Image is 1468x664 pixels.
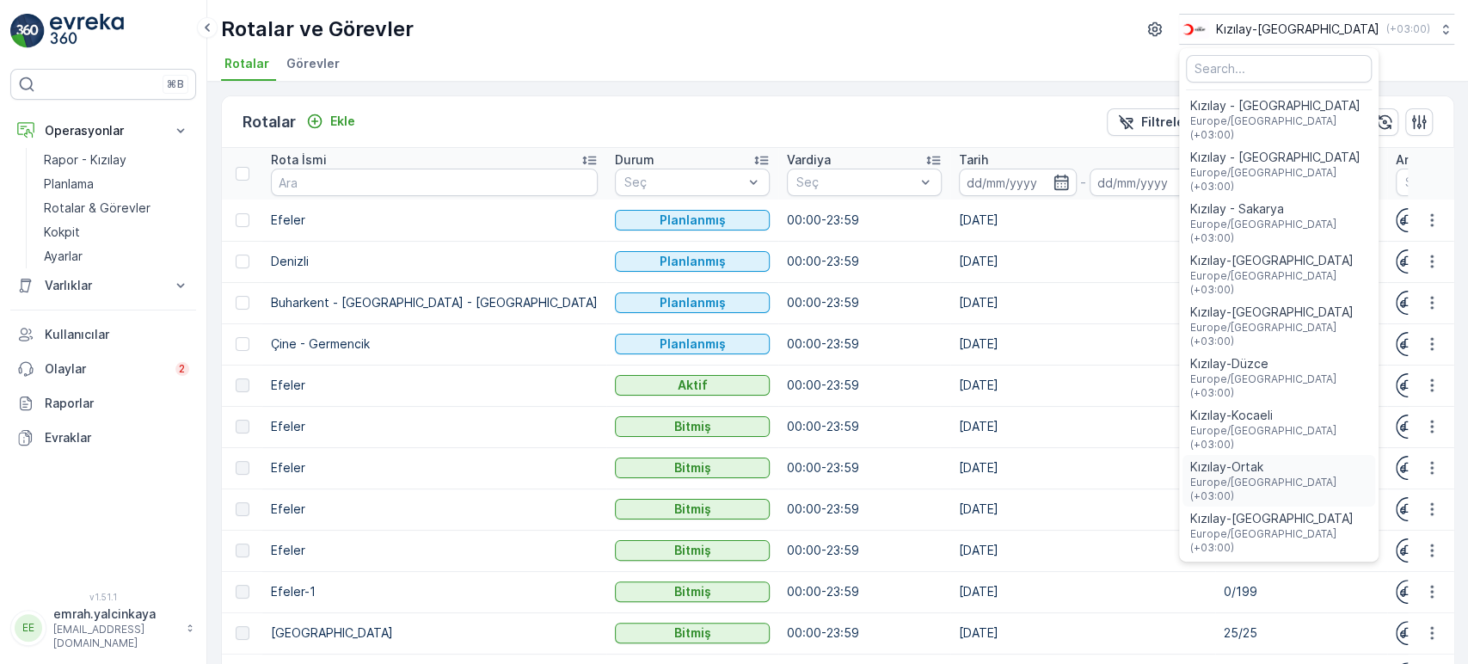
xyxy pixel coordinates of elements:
img: logo_light-DOdMpM7g.png [50,14,124,48]
p: Araç [1396,151,1422,169]
p: 00:00-23:59 [787,335,942,353]
div: Toggle Row Selected [236,378,249,392]
p: Varlıklar [45,277,162,294]
p: Operasyonlar [45,122,162,139]
div: Toggle Row Selected [236,337,249,351]
button: Varlıklar [10,268,196,303]
p: Rotalar & Görevler [44,200,150,217]
img: svg%3e [1396,249,1420,274]
p: [GEOGRAPHIC_DATA] [271,624,598,642]
button: Bitmiş [615,581,770,602]
div: Toggle Row Selected [236,585,249,599]
td: [DATE] [950,241,1215,282]
p: Kokpit [44,224,80,241]
p: Tarih [959,151,988,169]
p: Seç [796,174,915,191]
p: Olaylar [45,360,165,378]
p: Rapor - Kızılay [44,151,126,169]
td: [DATE] [950,323,1215,365]
button: Planlanmış [615,210,770,231]
p: Efeler [271,377,598,394]
a: Rotalar & Görevler [37,196,196,220]
input: Search... [1186,55,1372,83]
p: Filtreleri temizle [1141,114,1240,131]
p: Efeler-1 [271,583,598,600]
p: Ekle [330,113,355,130]
p: 00:00-23:59 [787,583,942,600]
td: [DATE] [950,530,1215,571]
button: Kızılay-[GEOGRAPHIC_DATA](+03:00) [1179,14,1454,45]
p: Planlanmış [660,253,726,270]
div: Toggle Row Selected [236,461,249,475]
span: Kızılay-[GEOGRAPHIC_DATA] [1189,252,1368,269]
p: Çine - Germencik [271,335,598,353]
button: Ekle [299,111,362,132]
input: dd/mm/yyyy [1090,169,1207,196]
p: Aktif [678,377,708,394]
span: Europe/[GEOGRAPHIC_DATA] (+03:00) [1189,321,1368,348]
ul: Menu [1179,48,1379,562]
button: Planlanmış [615,334,770,354]
input: Ara [271,169,598,196]
button: Bitmiş [615,623,770,643]
span: Kızılay - [GEOGRAPHIC_DATA] [1189,149,1368,166]
p: 25/25 [1224,624,1379,642]
button: Operasyonlar [10,114,196,148]
p: Planlanmış [660,335,726,353]
a: Kullanıcılar [10,317,196,352]
img: svg%3e [1396,415,1420,439]
div: EE [15,614,42,642]
button: Aktif [615,375,770,396]
td: [DATE] [950,282,1215,323]
p: Efeler [271,212,598,229]
td: [DATE] [950,406,1215,447]
span: Europe/[GEOGRAPHIC_DATA] (+03:00) [1189,269,1368,297]
p: Rota İsmi [271,151,327,169]
div: Toggle Row Selected [236,255,249,268]
a: Planlama [37,172,196,196]
img: svg%3e [1396,291,1420,315]
p: Efeler [271,459,598,476]
a: Evraklar [10,421,196,455]
p: Efeler [271,418,598,435]
p: Rotalar ve Görevler [221,15,414,43]
p: Raporlar [45,395,189,412]
button: Filtreleri temizle [1107,108,1250,136]
span: Europe/[GEOGRAPHIC_DATA] (+03:00) [1189,476,1368,503]
p: 0/199 [1224,583,1379,600]
p: ( +03:00 ) [1386,22,1430,36]
p: 00:00-23:59 [787,459,942,476]
a: Rapor - Kızılay [37,148,196,172]
td: [DATE] [950,200,1215,241]
p: emrah.yalcinkaya [53,606,177,623]
p: 00:00-23:59 [787,377,942,394]
div: Toggle Row Selected [236,502,249,516]
img: svg%3e [1396,580,1420,604]
img: svg%3e [1396,538,1420,563]
span: Europe/[GEOGRAPHIC_DATA] (+03:00) [1189,166,1368,194]
img: k%C4%B1z%C4%B1lay_D5CCths.png [1179,20,1209,39]
img: svg%3e [1396,332,1420,356]
p: Seç [624,174,743,191]
p: 00:00-23:59 [787,418,942,435]
p: Buharkent - [GEOGRAPHIC_DATA] - [GEOGRAPHIC_DATA] [271,294,598,311]
p: Bitmiş [674,501,711,518]
p: 00:00-23:59 [787,501,942,518]
span: Kızılay-Ortak [1189,458,1368,476]
p: ⌘B [167,77,184,91]
p: Vardiya [787,151,831,169]
span: Görevler [286,55,340,72]
button: Planlanmış [615,251,770,272]
p: Bitmiş [674,459,711,476]
p: Bitmiş [674,583,711,600]
button: Planlanmış [615,292,770,313]
span: Europe/[GEOGRAPHIC_DATA] (+03:00) [1189,424,1368,452]
p: 00:00-23:59 [787,542,942,559]
button: Bitmiş [615,540,770,561]
div: Toggle Row Selected [236,626,249,640]
span: Europe/[GEOGRAPHIC_DATA] (+03:00) [1189,527,1368,555]
span: Kızılay - [GEOGRAPHIC_DATA] [1189,97,1368,114]
img: svg%3e [1396,456,1420,480]
img: svg%3e [1396,497,1420,521]
p: [EMAIL_ADDRESS][DOMAIN_NAME] [53,623,177,650]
